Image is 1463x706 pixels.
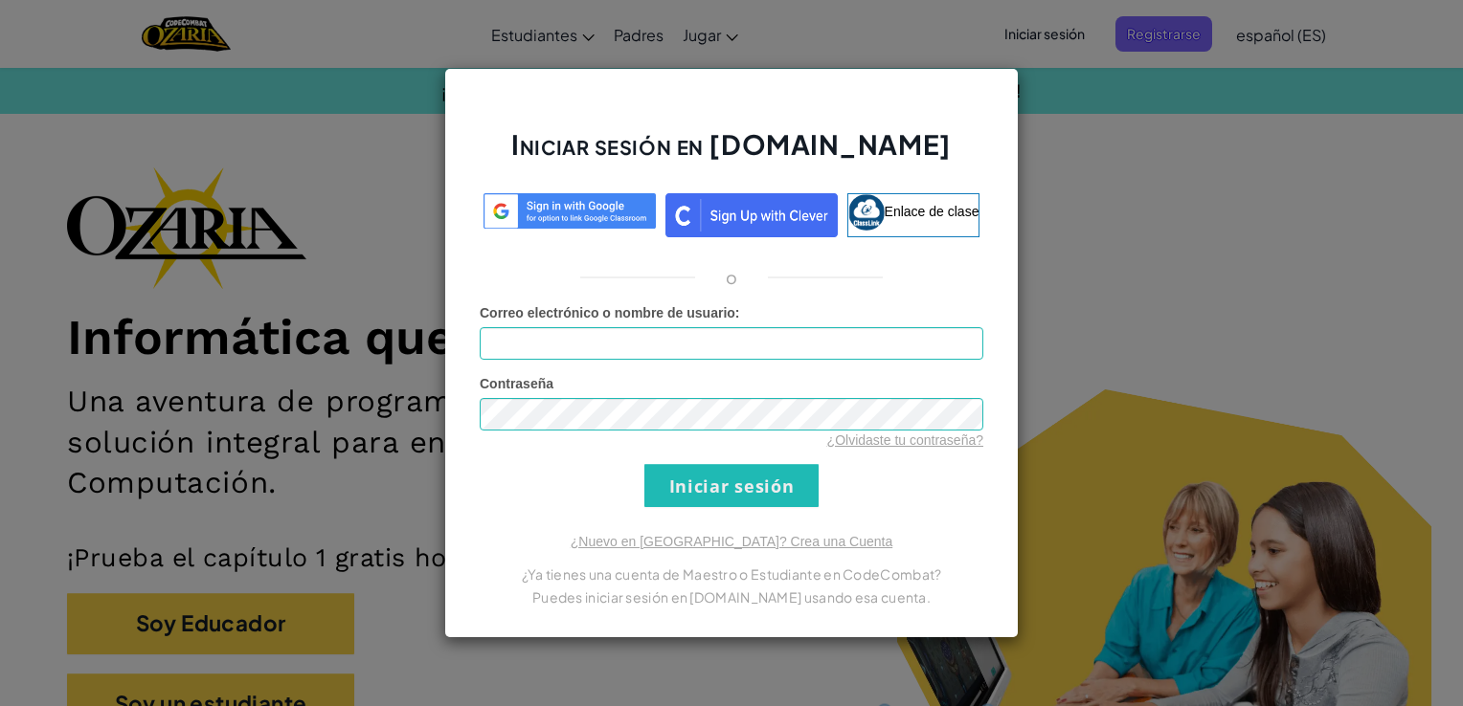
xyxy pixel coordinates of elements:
[848,194,885,231] img: classlink-logo-small.png
[480,126,983,182] h2: Iniciar sesión en [DOMAIN_NAME]
[480,376,553,391] span: Contraseña
[480,303,740,322] label: :
[571,534,892,549] a: ¿Nuevo en [GEOGRAPHIC_DATA]? Crea una Cuenta
[484,193,656,229] img: log-in-google-sso.svg
[480,585,983,608] p: Puedes iniciar sesión en [DOMAIN_NAME] usando esa cuenta.
[665,193,838,237] img: clever_sso_button@2x.png
[644,464,819,507] input: Iniciar sesión
[726,266,737,289] p: o
[827,432,983,448] a: ¿Olvidaste tu contraseña?
[480,563,983,585] p: ¿Ya tienes una cuenta de Maestro o Estudiante en CodeCombat?
[480,305,735,320] span: Correo electrónico o nombre de usuario
[885,204,979,219] span: Enlace de clase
